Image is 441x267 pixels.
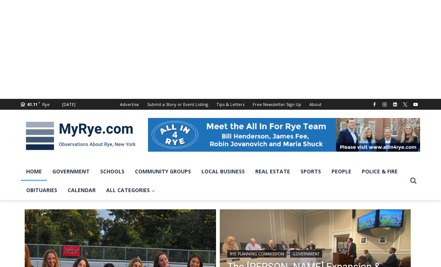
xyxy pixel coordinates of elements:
[27,101,37,107] span: 61.11
[250,162,295,181] a: Real Estate
[290,250,322,258] a: Government
[326,162,357,181] a: People
[411,100,420,109] a: YouTube
[21,162,47,181] a: Home
[116,99,326,110] nav: Secondary Navigation
[21,162,407,200] nav: Primary Navigation
[62,101,75,108] div: [DATE]
[148,118,420,152] img: All in for Rye
[249,99,305,110] a: Free Newsletter Sign Up
[95,162,130,181] a: Schools
[305,99,326,110] a: About
[21,181,62,200] a: Obituaries
[380,100,389,109] a: Instagram
[42,101,50,108] div: Rye
[407,174,420,188] button: View Search Form
[106,186,155,194] span: All Categories
[212,99,249,110] a: Tips & Letters
[391,100,400,109] a: Linkedin
[130,162,196,181] a: Community Groups
[21,116,141,155] img: MyRye.com
[101,181,160,200] a: All Categories
[196,162,250,181] a: Local Business
[295,162,326,181] a: Sports
[401,100,410,109] a: X
[62,181,101,200] a: Calendar
[143,99,212,110] a: Submit a Story or Event Listing
[47,162,95,181] a: Government
[116,99,143,110] a: Advertise
[38,100,40,104] span: F
[370,100,379,109] a: Facebook
[227,249,404,258] div: |
[357,162,403,181] a: Police & Fire
[227,250,287,258] a: Rye Planning Commission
